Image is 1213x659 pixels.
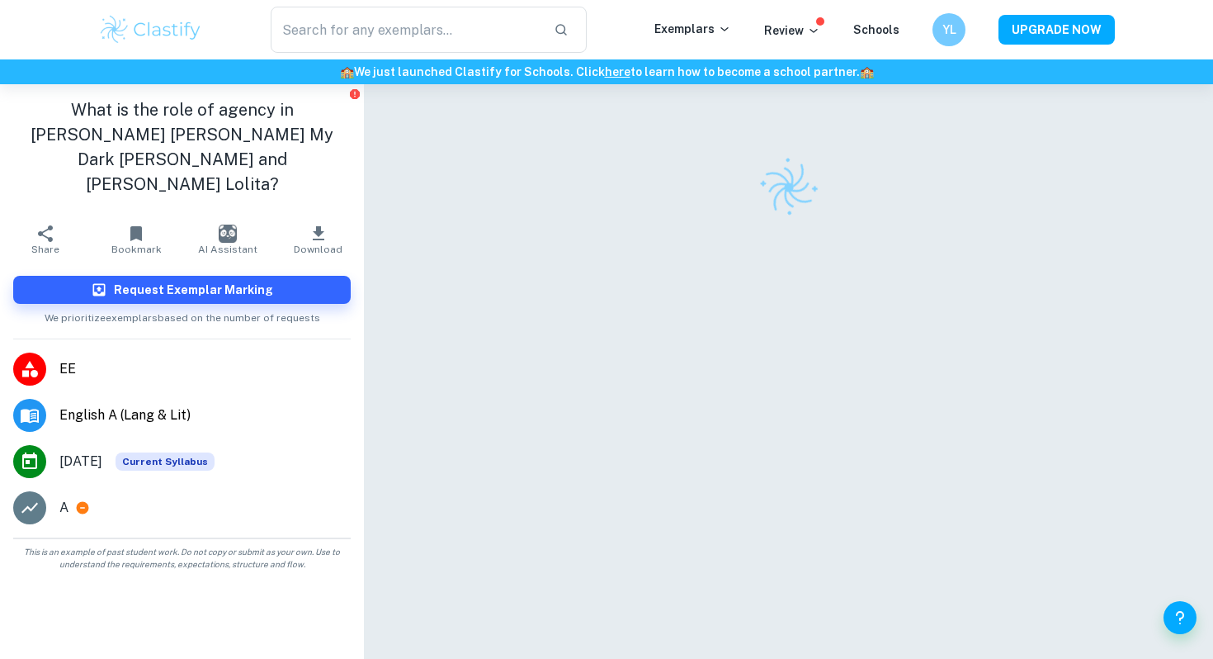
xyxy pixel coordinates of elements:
p: A [59,498,68,518]
span: We prioritize exemplars based on the number of requests [45,304,320,325]
button: Request Exemplar Marking [13,276,351,304]
h1: What is the role of agency in [PERSON_NAME] [PERSON_NAME] My Dark [PERSON_NAME] and [PERSON_NAME]... [13,97,351,197]
span: Share [31,244,59,255]
button: Help and Feedback [1163,601,1196,634]
h6: We just launched Clastify for Schools. Click to learn how to become a school partner. [3,63,1210,81]
p: Review [764,21,820,40]
span: 🏫 [340,65,354,78]
button: Report issue [348,88,361,100]
span: This is an example of past student work. Do not copy or submit as your own. Use to understand the... [7,546,357,571]
span: 🏫 [860,65,874,78]
span: Current Syllabus [116,453,215,471]
span: AI Assistant [198,244,257,255]
h6: Request Exemplar Marking [114,281,273,299]
span: [DATE] [59,452,102,472]
p: Exemplars [654,20,731,38]
input: Search for any exemplars... [271,7,540,53]
img: AI Assistant [219,225,237,243]
button: Download [273,216,364,263]
span: English A (Lang & Lit) [59,405,351,425]
span: Bookmark [111,244,162,255]
button: AI Assistant [182,216,273,263]
img: Clastify logo [748,147,829,229]
button: Bookmark [91,216,182,263]
a: here [605,65,630,78]
a: Schools [853,23,899,36]
button: YL [932,13,965,46]
div: This exemplar is based on the current syllabus. Feel free to refer to it for inspiration/ideas wh... [116,453,215,471]
h6: YL [940,21,959,39]
img: Clastify logo [98,13,203,46]
span: EE [59,359,351,379]
span: Download [294,244,342,255]
button: UPGRADE NOW [998,15,1115,45]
